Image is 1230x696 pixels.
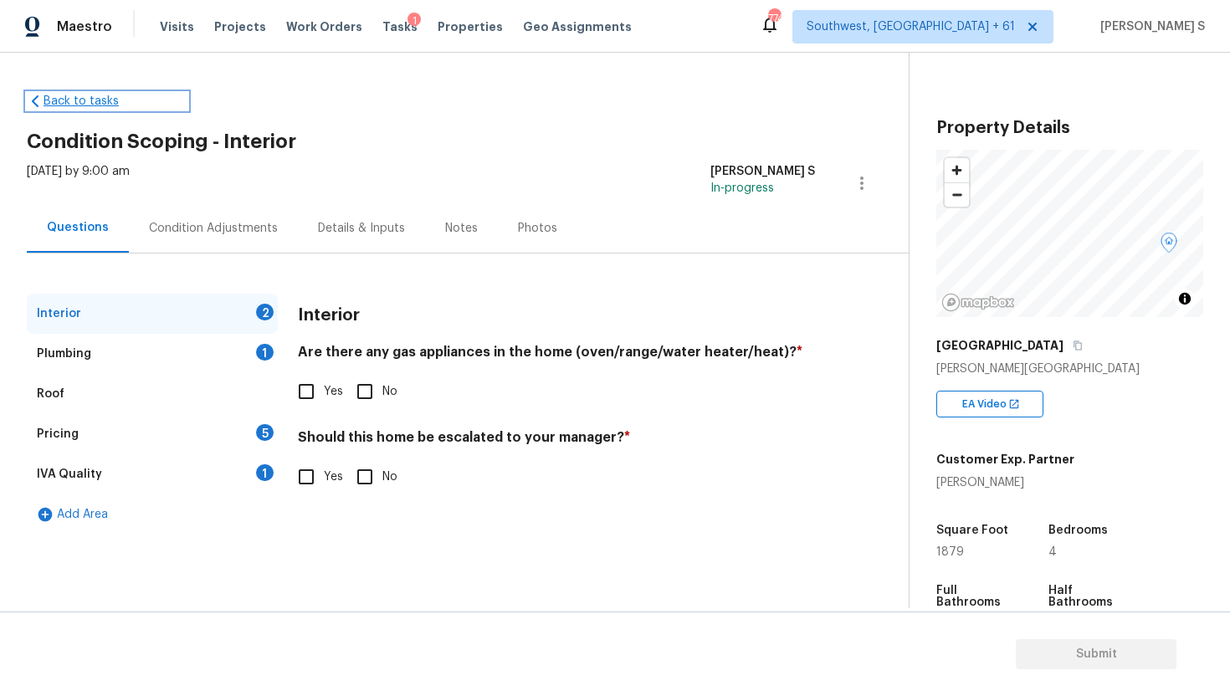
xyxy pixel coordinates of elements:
[407,13,421,29] div: 1
[324,383,343,401] span: Yes
[936,337,1063,354] h5: [GEOGRAPHIC_DATA]
[37,386,64,402] div: Roof
[1048,525,1108,536] h5: Bedrooms
[256,344,274,361] div: 1
[1161,233,1177,258] div: Map marker
[962,396,1013,412] span: EA Video
[160,18,194,35] span: Visits
[945,182,969,207] button: Zoom out
[807,18,1015,35] span: Southwest, [GEOGRAPHIC_DATA] + 61
[936,120,1203,136] h3: Property Details
[445,220,478,237] div: Notes
[286,18,362,35] span: Work Orders
[936,546,964,558] span: 1879
[936,150,1203,317] canvas: Map
[1048,585,1128,608] h5: Half Bathrooms
[47,219,109,236] div: Questions
[941,293,1015,312] a: Mapbox homepage
[256,464,274,481] div: 1
[1175,289,1195,309] button: Toggle attribution
[149,220,278,237] div: Condition Adjustments
[936,361,1203,377] div: [PERSON_NAME][GEOGRAPHIC_DATA]
[1008,398,1020,410] img: Open In New Icon
[256,424,274,441] div: 5
[37,466,102,483] div: IVA Quality
[214,18,266,35] span: Projects
[1094,18,1205,35] span: [PERSON_NAME] S
[37,345,91,362] div: Plumbing
[1180,289,1190,308] span: Toggle attribution
[324,468,343,486] span: Yes
[298,307,360,324] h3: Interior
[945,183,969,207] span: Zoom out
[27,163,130,203] div: [DATE] by 9:00 am
[318,220,405,237] div: Details & Inputs
[936,525,1008,536] h5: Square Foot
[1070,338,1085,353] button: Copy Address
[382,21,418,33] span: Tasks
[298,429,815,453] h4: Should this home be escalated to your manager?
[37,426,79,443] div: Pricing
[945,158,969,182] button: Zoom in
[936,474,1074,491] div: [PERSON_NAME]
[37,305,81,322] div: Interior
[382,383,397,401] span: No
[768,10,780,27] div: 774
[27,494,278,535] div: Add Area
[936,451,1074,468] h5: Customer Exp. Partner
[710,182,774,194] span: In-progress
[27,133,909,150] h2: Condition Scoping - Interior
[936,391,1043,417] div: EA Video
[438,18,503,35] span: Properties
[382,468,397,486] span: No
[523,18,632,35] span: Geo Assignments
[298,344,815,367] h4: Are there any gas appliances in the home (oven/range/water heater/heat)?
[256,304,274,320] div: 2
[710,163,815,180] div: [PERSON_NAME] S
[1048,546,1057,558] span: 4
[57,18,112,35] span: Maestro
[518,220,557,237] div: Photos
[936,585,1016,608] h5: Full Bathrooms
[27,93,187,110] a: Back to tasks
